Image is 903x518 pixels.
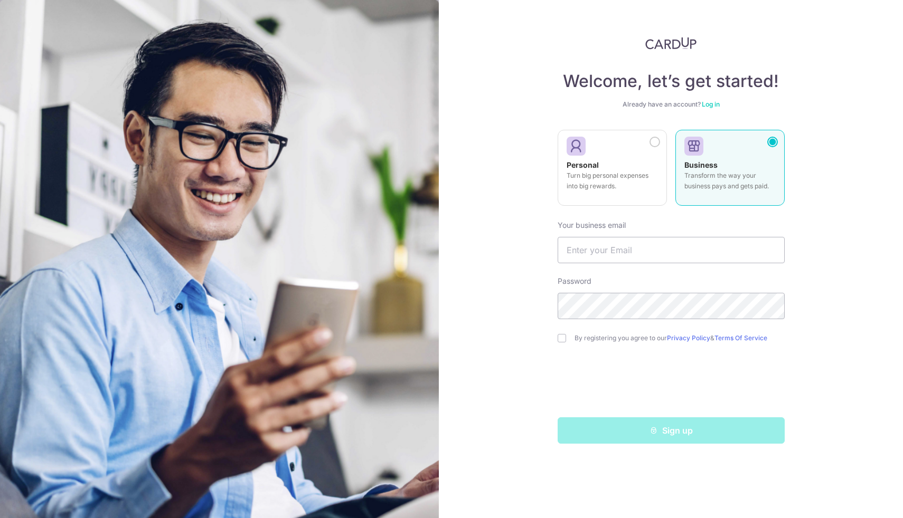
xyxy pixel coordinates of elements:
h4: Welcome, let’s get started! [558,71,785,92]
div: Already have an account? [558,100,785,109]
a: Log in [702,100,720,108]
p: Turn big personal expenses into big rewards. [567,170,658,191]
input: Enter your Email [558,237,785,263]
a: Business Transform the way your business pays and gets paid. [675,130,785,212]
a: Personal Turn big personal expenses into big rewards. [558,130,667,212]
strong: Personal [567,160,599,169]
label: Password [558,276,591,286]
p: Transform the way your business pays and gets paid. [684,170,776,191]
img: CardUp Logo [645,37,697,50]
label: Your business email [558,220,626,231]
label: By registering you agree to our & [575,334,785,342]
a: Terms Of Service [714,334,767,342]
iframe: reCAPTCHA [591,363,751,405]
a: Privacy Policy [667,334,710,342]
strong: Business [684,160,718,169]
